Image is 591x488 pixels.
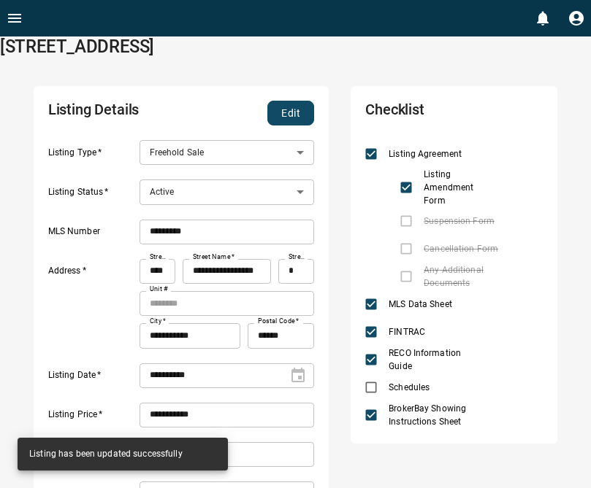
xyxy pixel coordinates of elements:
[267,101,314,125] button: Edit
[140,179,315,204] div: Active
[48,369,136,388] label: Listing Date
[562,4,591,33] button: Profile
[150,317,166,326] label: City
[420,263,531,290] span: Any Additional Documents
[385,147,465,160] span: Listing Agreement
[385,346,481,373] span: RECO Information Guide
[29,442,183,466] div: Listing has been updated successfully
[48,101,208,125] h2: Listing Details
[385,381,433,394] span: Schedules
[48,225,136,244] label: MLS Number
[365,101,472,125] h2: Checklist
[385,325,429,338] span: FINTRAC
[420,214,498,228] span: Suspension Form
[48,186,136,205] label: Listing Status
[385,298,456,311] span: MLS Data Sheet
[289,252,307,262] label: Street Direction
[48,408,136,427] label: Listing Price
[48,265,136,348] label: Address
[385,402,481,428] span: BrokerBay Showing Instructions Sheet
[48,147,136,166] label: Listing Type
[150,284,168,294] label: Unit #
[193,252,235,262] label: Street Name
[140,140,315,165] div: Freehold Sale
[258,317,299,326] label: Postal Code
[150,252,168,262] label: Street #
[420,168,481,207] span: Listing Amendment Form
[420,242,502,255] span: Cancellation Form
